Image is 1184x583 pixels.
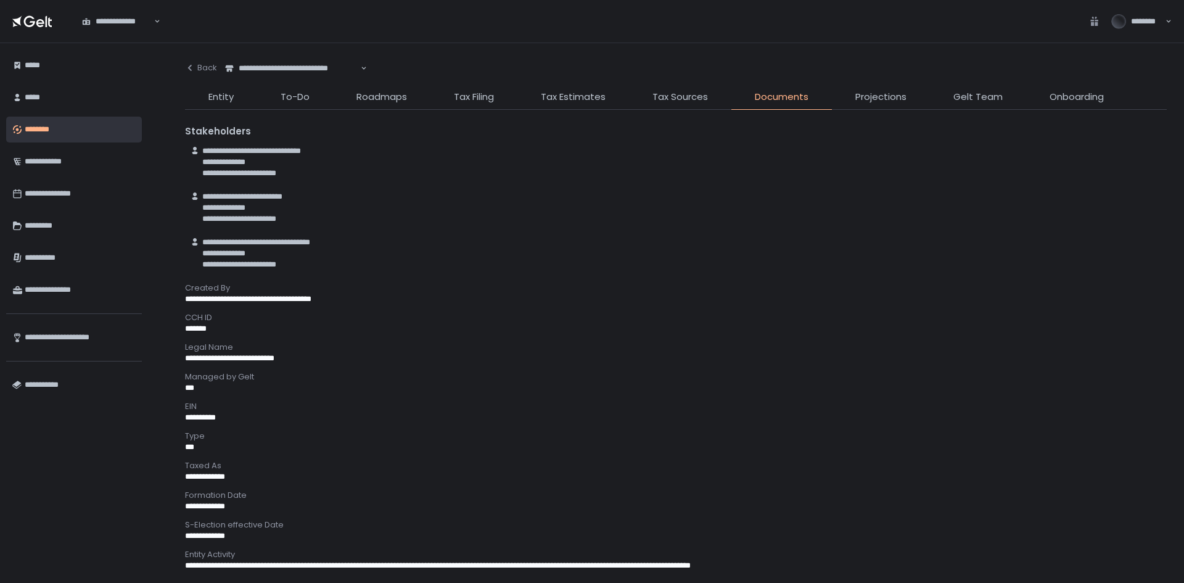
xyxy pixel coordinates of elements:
[185,549,1167,560] div: Entity Activity
[281,90,310,104] span: To-Do
[185,56,217,80] button: Back
[185,519,1167,531] div: S-Election effective Date
[217,56,367,81] div: Search for option
[185,490,1167,501] div: Formation Date
[855,90,906,104] span: Projections
[185,401,1167,412] div: EIN
[74,9,160,35] div: Search for option
[185,283,1167,294] div: Created By
[953,90,1003,104] span: Gelt Team
[185,125,1167,139] div: Stakeholders
[1050,90,1104,104] span: Onboarding
[454,90,494,104] span: Tax Filing
[208,90,234,104] span: Entity
[185,342,1167,353] div: Legal Name
[356,90,407,104] span: Roadmaps
[652,90,708,104] span: Tax Sources
[152,15,153,28] input: Search for option
[185,312,1167,323] div: CCH ID
[541,90,606,104] span: Tax Estimates
[185,62,217,73] div: Back
[185,460,1167,471] div: Taxed As
[755,90,808,104] span: Documents
[185,431,1167,442] div: Type
[185,371,1167,382] div: Managed by Gelt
